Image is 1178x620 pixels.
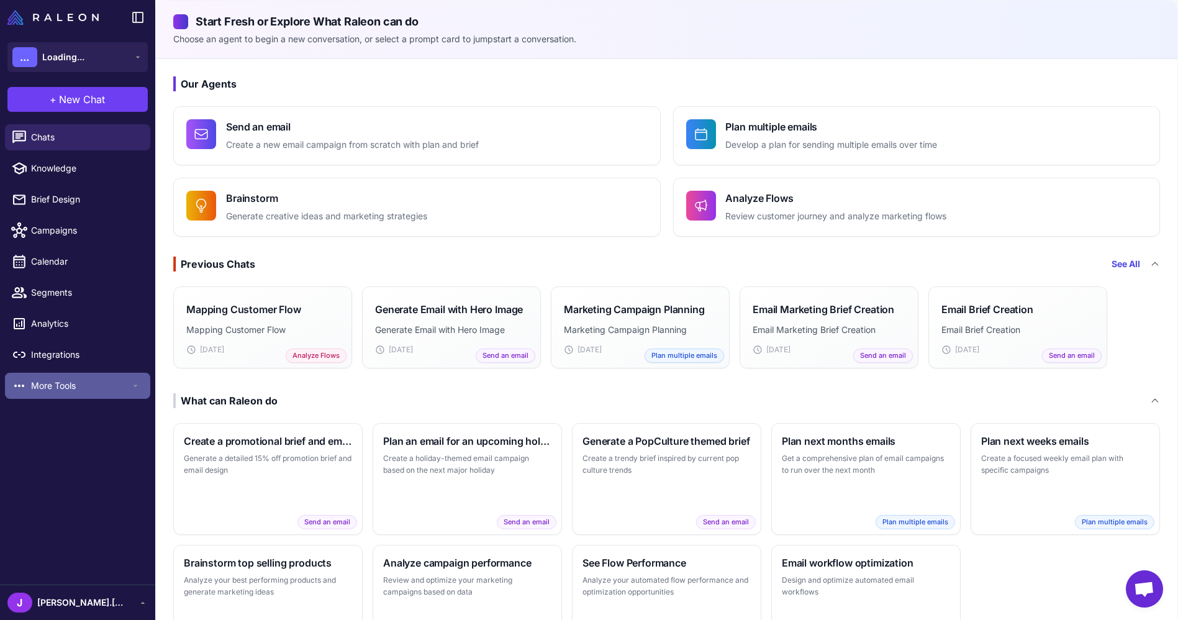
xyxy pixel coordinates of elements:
[37,596,124,609] span: [PERSON_NAME].[PERSON_NAME]
[941,344,1094,355] div: [DATE]
[186,344,339,355] div: [DATE]
[7,593,32,613] div: J
[1042,349,1102,363] span: Send an email
[753,302,894,317] h3: Email Marketing Brief Creation
[876,515,955,529] span: Plan multiple emails
[173,13,1160,30] h2: Start Fresh or Explore What Raleon can do
[971,423,1160,535] button: Plan next weeks emailsCreate a focused weekly email plan with specific campaignsPlan multiple emails
[1126,570,1163,608] a: Open chat
[673,106,1161,165] button: Plan multiple emailsDevelop a plan for sending multiple emails over time
[726,119,938,134] h4: Plan multiple emails
[375,323,528,337] p: Generate Email with Hero Image
[5,124,150,150] a: Chats
[184,574,352,598] p: Analyze your best performing products and generate marketing ideas
[186,302,301,317] h3: Mapping Customer Flow
[941,323,1094,337] p: Email Brief Creation
[31,317,140,331] span: Analytics
[184,452,352,476] p: Generate a detailed 15% off promotion brief and email design
[782,452,950,476] p: Get a comprehensive plan of email campaigns to run over the next month
[173,32,1160,46] p: Choose an agent to begin a new conversation, or select a prompt card to jumpstart a conversation.
[226,138,479,152] p: Create a new email campaign from scratch with plan and brief
[726,191,947,206] h4: Analyze Flows
[5,280,150,306] a: Segments
[173,106,661,165] button: Send an emailCreate a new email campaign from scratch with plan and brief
[5,217,150,244] a: Campaigns
[375,302,523,317] h3: Generate Email with Hero Image
[383,574,551,598] p: Review and optimize your marketing campaigns based on data
[173,178,661,237] button: BrainstormGenerate creative ideas and marketing strategies
[31,224,140,237] span: Campaigns
[726,209,947,224] p: Review customer journey and analyze marketing flows
[564,323,717,337] p: Marketing Campaign Planning
[383,452,551,476] p: Create a holiday-themed email campaign based on the next major holiday
[853,349,913,363] span: Send an email
[5,186,150,212] a: Brief Design
[1112,257,1140,271] a: See All
[173,423,363,535] button: Create a promotional brief and emailGenerate a detailed 15% off promotion brief and email designS...
[696,515,756,529] span: Send an email
[5,311,150,337] a: Analytics
[31,379,130,393] span: More Tools
[782,555,950,570] h3: Email workflow optimization
[186,323,339,337] p: Mapping Customer Flow
[497,515,556,529] span: Send an email
[31,348,140,362] span: Integrations
[226,119,479,134] h4: Send an email
[297,515,357,529] span: Send an email
[383,555,551,570] h3: Analyze campaign performance
[981,452,1149,476] p: Create a focused weekly email plan with specific campaigns
[226,209,427,224] p: Generate creative ideas and marketing strategies
[184,434,352,449] h3: Create a promotional brief and email
[782,434,950,449] h3: Plan next months emails
[373,423,562,535] button: Plan an email for an upcoming holidayCreate a holiday-themed email campaign based on the next maj...
[173,76,1160,91] h3: Our Agents
[184,555,352,570] h3: Brainstorm top selling products
[476,349,535,363] span: Send an email
[5,248,150,275] a: Calendar
[582,574,751,598] p: Analyze your automated flow performance and optimization opportunities
[572,423,761,535] button: Generate a PopCulture themed briefCreate a trendy brief inspired by current pop culture trendsSen...
[31,255,140,268] span: Calendar
[564,302,705,317] h3: Marketing Campaign Planning
[582,555,751,570] h3: See Flow Performance
[173,257,255,271] div: Previous Chats
[673,178,1161,237] button: Analyze FlowsReview customer journey and analyze marketing flows
[941,302,1033,317] h3: Email Brief Creation
[771,423,961,535] button: Plan next months emailsGet a comprehensive plan of email campaigns to run over the next monthPlan...
[60,92,106,107] span: New Chat
[5,155,150,181] a: Knowledge
[582,452,751,476] p: Create a trendy brief inspired by current pop culture trends
[5,342,150,368] a: Integrations
[31,162,140,175] span: Knowledge
[31,286,140,299] span: Segments
[582,434,751,449] h3: Generate a PopCulture themed brief
[31,193,140,206] span: Brief Design
[226,191,427,206] h4: Brainstorm
[50,92,57,107] span: +
[782,574,950,598] p: Design and optimize automated email workflows
[981,434,1149,449] h3: Plan next weeks emails
[645,349,724,363] span: Plan multiple emails
[383,434,551,449] h3: Plan an email for an upcoming holiday
[7,10,99,25] img: Raleon Logo
[753,344,905,355] div: [DATE]
[42,50,84,64] span: Loading...
[375,344,528,355] div: [DATE]
[286,349,347,363] span: Analyze Flows
[7,42,148,72] button: ...Loading...
[12,47,37,67] div: ...
[564,344,717,355] div: [DATE]
[726,138,938,152] p: Develop a plan for sending multiple emails over time
[1075,515,1154,529] span: Plan multiple emails
[7,87,148,112] button: +New Chat
[753,323,905,337] p: Email Marketing Brief Creation
[173,393,278,408] div: What can Raleon do
[7,10,104,25] a: Raleon Logo
[31,130,140,144] span: Chats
